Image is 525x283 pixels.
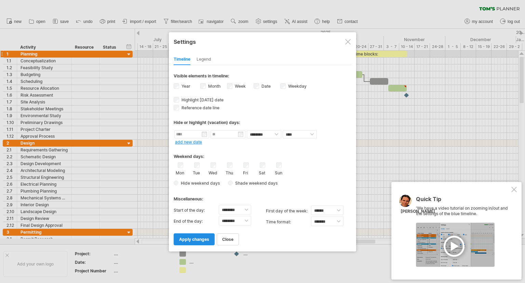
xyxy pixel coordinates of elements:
div: Hide or highlight (vacation) days: [174,120,351,125]
label: Week [233,84,246,89]
a: add new date [175,139,202,145]
div: Timeline [174,54,190,65]
label: Sun [274,169,283,175]
div: Visible elements in timeline: [174,73,351,81]
label: Month [207,84,220,89]
a: apply changes [174,233,215,245]
label: Wed [208,169,217,175]
label: Weekday [287,84,307,89]
label: Fri [241,169,250,175]
div: 'We have a video tutorial on zooming in/out and the settings of the blue timeline. [416,196,510,267]
label: Time format: [266,217,311,227]
div: Settings [174,35,351,48]
label: End of the day: [174,216,219,227]
span: Highlight [DATE] date [180,97,224,102]
span: Hide weekend days [178,181,220,186]
label: Mon [176,169,184,175]
label: Date [260,84,271,89]
label: Start of the day: [174,205,219,216]
label: first day of the week: [266,206,311,217]
span: Reference date line [180,105,219,110]
span: apply changes [179,237,209,242]
label: Year [180,84,190,89]
span: Shade weekend days [233,181,278,186]
div: Quick Tip [416,196,510,206]
div: [PERSON_NAME] [401,209,435,214]
a: close [217,233,239,245]
span: close [222,237,233,242]
div: Legend [197,54,211,65]
div: Weekend days: [174,147,351,161]
label: Sat [258,169,266,175]
label: Tue [192,169,201,175]
div: Miscellaneous: [174,190,351,203]
label: Thu [225,169,233,175]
